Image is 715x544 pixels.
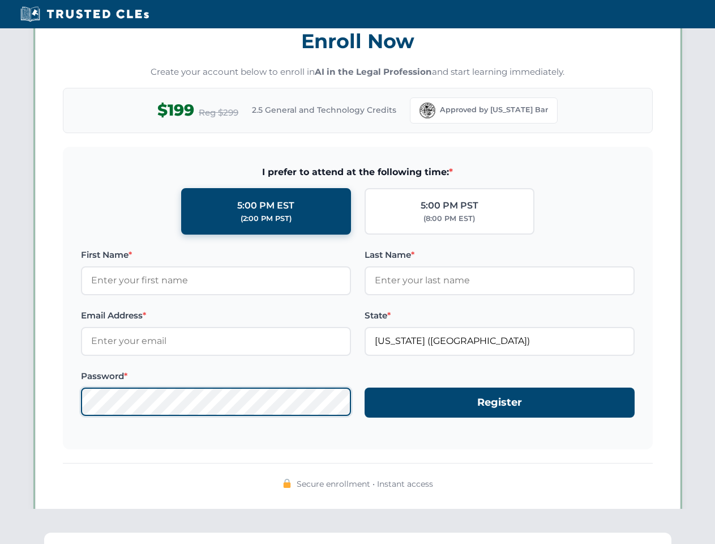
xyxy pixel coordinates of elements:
[315,66,432,77] strong: AI in the Legal Profession
[157,97,194,123] span: $199
[81,327,351,355] input: Enter your email
[81,165,635,180] span: I prefer to attend at the following time:
[282,479,292,488] img: 🔒
[365,266,635,295] input: Enter your last name
[17,6,152,23] img: Trusted CLEs
[365,309,635,322] label: State
[419,103,435,118] img: Florida Bar
[297,478,433,490] span: Secure enrollment • Instant access
[421,198,478,213] div: 5:00 PM PST
[365,388,635,418] button: Register
[423,213,475,224] div: (8:00 PM EST)
[81,369,351,383] label: Password
[365,327,635,355] input: Florida (FL)
[81,248,351,262] label: First Name
[199,106,238,120] span: Reg $299
[440,104,548,116] span: Approved by [US_STATE] Bar
[81,309,351,322] label: Email Address
[63,23,653,59] h3: Enroll Now
[241,213,292,224] div: (2:00 PM PST)
[63,66,653,79] p: Create your account below to enroll in and start learning immediately.
[237,198,294,213] div: 5:00 PM EST
[81,266,351,295] input: Enter your first name
[252,104,396,116] span: 2.5 General and Technology Credits
[365,248,635,262] label: Last Name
